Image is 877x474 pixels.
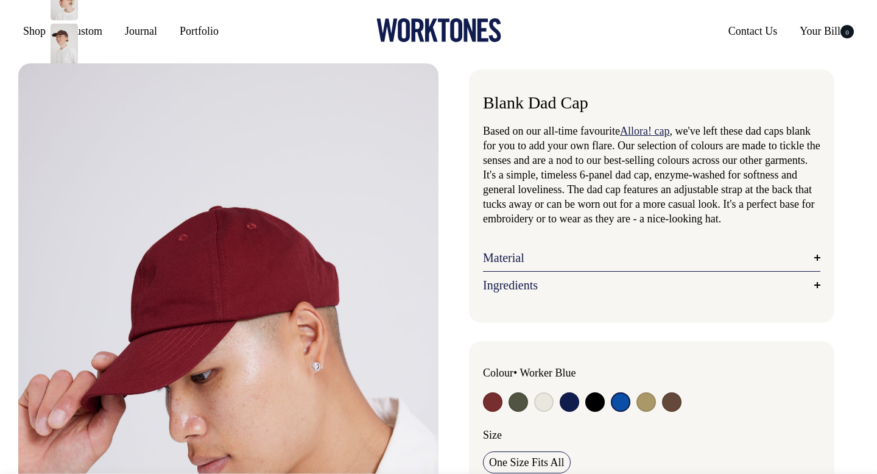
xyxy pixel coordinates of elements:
[63,20,107,42] a: Custom
[483,451,571,473] input: One Size Fits All
[795,20,859,42] a: Your Bill0
[489,455,565,470] span: One Size Fits All
[840,25,854,38] span: 0
[18,20,51,42] a: Shop
[724,20,783,42] a: Contact Us
[51,24,78,66] img: espresso
[483,278,820,292] a: Ingredients
[120,20,162,42] a: Journal
[483,250,820,265] a: Material
[175,20,224,42] a: Portfolio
